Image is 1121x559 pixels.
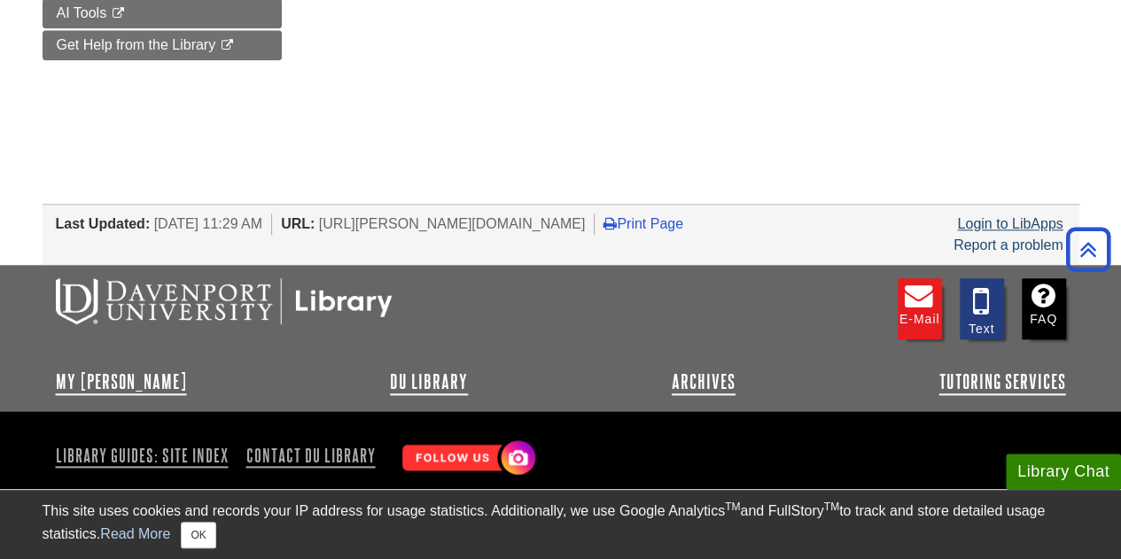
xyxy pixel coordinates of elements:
[957,216,1063,231] a: Login to LibApps
[672,371,736,392] a: Archives
[390,371,468,392] a: DU Library
[603,216,617,230] i: Print Page
[898,278,942,339] a: E-mail
[239,440,383,470] a: Contact DU Library
[1060,237,1117,261] a: Back to Top
[57,37,216,52] span: Get Help from the Library
[603,216,683,231] a: Print Page
[43,501,1079,548] div: This site uses cookies and records your IP address for usage statistics. Additionally, we use Goo...
[56,278,393,324] img: DU Libraries
[725,501,740,513] sup: TM
[56,440,236,470] a: Library Guides: Site Index
[938,371,1065,392] a: Tutoring Services
[1022,278,1066,339] a: FAQ
[824,501,839,513] sup: TM
[100,526,170,541] a: Read More
[43,30,282,60] a: Get Help from the Library
[960,278,1004,339] a: Text
[57,5,107,20] span: AI Tools
[220,40,235,51] i: This link opens in a new window
[56,371,187,392] a: My [PERSON_NAME]
[111,8,126,19] i: This link opens in a new window
[954,237,1063,252] a: Report a problem
[1006,454,1121,490] button: Library Chat
[393,433,540,484] img: Follow Us! Instagram
[319,216,586,231] span: [URL][PERSON_NAME][DOMAIN_NAME]
[181,522,215,548] button: Close
[154,216,262,231] span: [DATE] 11:29 AM
[56,216,151,231] span: Last Updated:
[281,216,315,231] span: URL:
